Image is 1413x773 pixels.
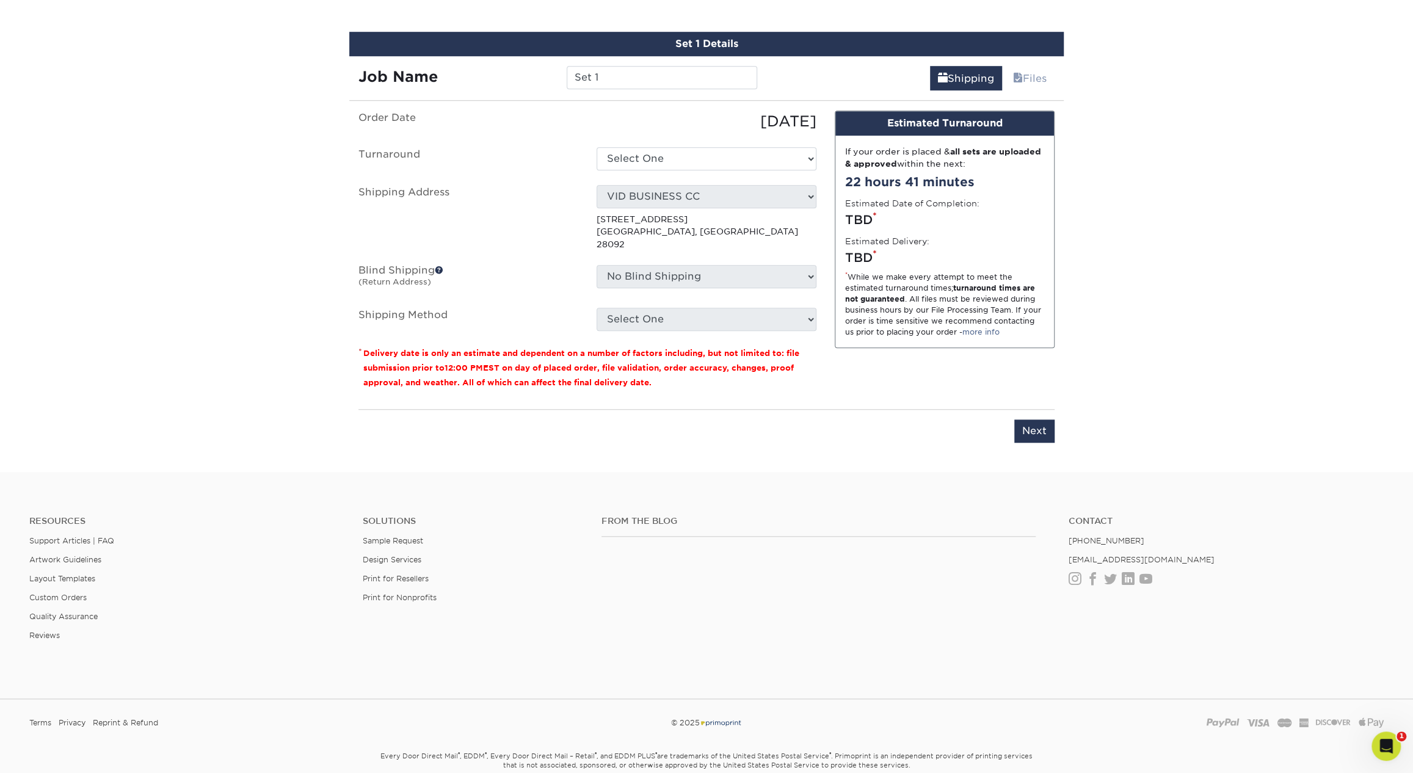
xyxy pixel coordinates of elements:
[478,714,935,732] div: © 2025
[349,147,587,170] label: Turnaround
[1069,536,1144,545] a: [PHONE_NUMBER]
[349,111,587,132] label: Order Date
[1397,731,1406,741] span: 1
[587,111,826,132] div: [DATE]
[349,308,587,331] label: Shipping Method
[1005,66,1055,90] a: Files
[445,363,483,372] span: 12:00 PM
[349,265,587,293] label: Blind Shipping
[363,516,583,526] h4: Solutions
[595,751,597,757] sup: ®
[845,272,1044,338] div: While we make every attempt to meet the estimated turnaround times; . All files must be reviewed ...
[363,593,437,602] a: Print for Nonprofits
[29,593,87,602] a: Custom Orders
[829,751,831,757] sup: ®
[358,68,438,85] strong: Job Name
[699,718,742,727] img: Primoprint
[845,173,1044,191] div: 22 hours 41 minutes
[845,283,1035,303] strong: turnaround times are not guaranteed
[1014,419,1055,443] input: Next
[349,185,587,250] label: Shipping Address
[962,327,1000,336] a: more info
[358,277,431,286] small: (Return Address)
[845,145,1044,170] div: If your order is placed & within the next:
[1069,516,1384,526] a: Contact
[458,751,460,757] sup: ®
[835,111,1054,136] div: Estimated Turnaround
[29,574,95,583] a: Layout Templates
[1013,73,1023,84] span: files
[363,555,421,564] a: Design Services
[363,536,423,545] a: Sample Request
[29,516,344,526] h4: Resources
[930,66,1002,90] a: Shipping
[845,211,1044,229] div: TBD
[845,249,1044,267] div: TBD
[29,612,98,621] a: Quality Assurance
[59,714,85,732] a: Privacy
[845,197,979,209] label: Estimated Date of Completion:
[601,516,1036,526] h4: From the Blog
[29,714,51,732] a: Terms
[845,235,929,247] label: Estimated Delivery:
[938,73,948,84] span: shipping
[655,751,657,757] sup: ®
[485,751,487,757] sup: ®
[597,213,816,250] p: [STREET_ADDRESS] [GEOGRAPHIC_DATA], [GEOGRAPHIC_DATA] 28092
[29,631,60,640] a: Reviews
[363,349,799,387] small: Delivery date is only an estimate and dependent on a number of factors including, but not limited...
[567,66,757,89] input: Enter a job name
[93,714,158,732] a: Reprint & Refund
[349,32,1064,56] div: Set 1 Details
[1069,555,1215,564] a: [EMAIL_ADDRESS][DOMAIN_NAME]
[1371,731,1401,761] iframe: Intercom live chat
[29,555,101,564] a: Artwork Guidelines
[363,574,429,583] a: Print for Resellers
[29,536,114,545] a: Support Articles | FAQ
